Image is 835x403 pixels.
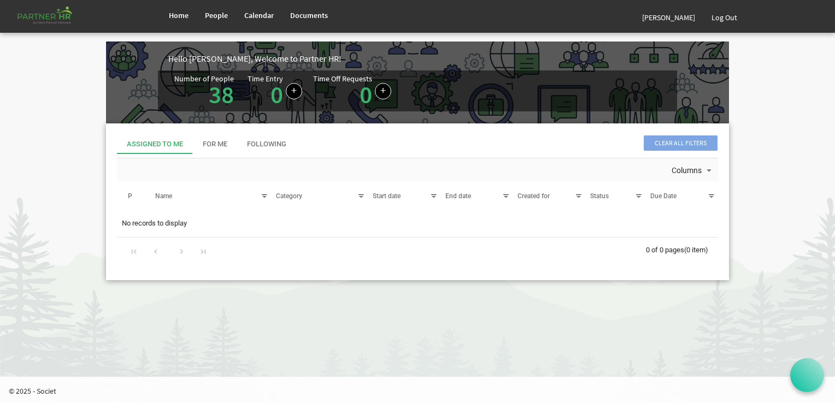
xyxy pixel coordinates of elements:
[684,246,708,254] span: (0 item)
[375,83,391,99] a: Create a new time off request
[244,10,274,20] span: Calendar
[168,52,729,65] div: Hello [PERSON_NAME], Welcome to Partner HR!
[127,139,183,150] div: Assigned To Me
[117,134,718,154] div: tab-header
[646,246,684,254] span: 0 of 0 pages
[703,2,745,33] a: Log Out
[209,79,234,110] a: 38
[248,75,313,107] div: Number of time entries
[169,10,189,20] span: Home
[518,192,550,200] span: Created for
[117,213,718,234] td: No records to display
[445,192,471,200] span: End date
[276,192,302,200] span: Category
[634,2,703,33] a: [PERSON_NAME]
[590,192,609,200] span: Status
[650,192,677,200] span: Due Date
[196,243,210,258] div: Go to last page
[9,386,835,396] p: © 2025 - Societ
[360,79,372,110] a: 0
[174,75,234,82] div: Number of People
[248,75,283,82] div: Time Entry
[313,75,402,107] div: Number of pending time-off requests
[313,75,372,82] div: Time Off Requests
[669,164,716,178] button: Columns
[669,158,716,181] div: Columns
[646,238,718,260] div: 0 of 0 pages (0 item)
[148,243,163,258] div: Go to previous page
[203,139,227,150] div: For Me
[155,192,172,200] span: Name
[671,164,703,177] span: Columns
[290,10,328,20] span: Documents
[174,243,189,258] div: Go to next page
[127,243,142,258] div: Go to first page
[128,192,132,200] span: P
[373,192,401,200] span: Start date
[644,135,718,151] span: Clear all filters
[205,10,228,20] span: People
[271,79,283,110] a: 0
[286,83,302,99] a: Log hours
[247,139,286,150] div: Following
[174,75,248,107] div: Total number of active people in Partner HR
